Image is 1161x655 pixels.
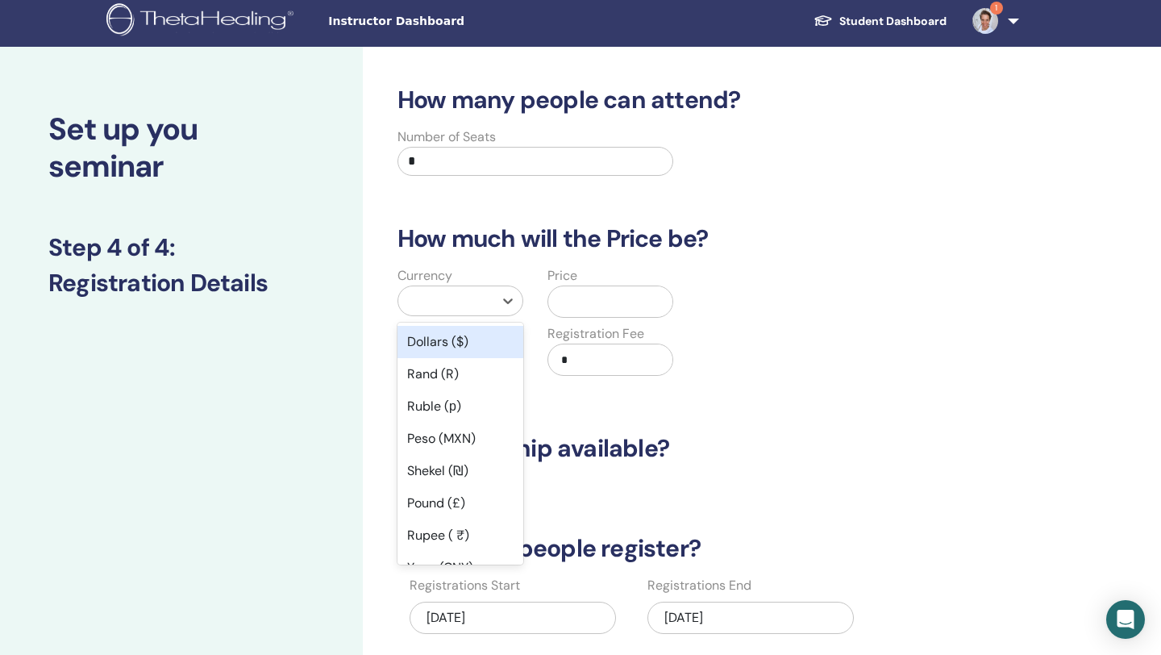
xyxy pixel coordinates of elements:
[547,266,577,286] label: Price
[106,3,299,40] img: logo.png
[397,487,523,519] div: Pound (£)
[328,13,570,30] span: Instructor Dashboard
[388,434,1007,463] h3: Is scholarship available?
[388,224,1007,253] h3: How much will the Price be?
[647,602,854,634] div: [DATE]
[1106,600,1145,639] div: Open Intercom Messenger
[410,576,520,595] label: Registrations Start
[388,534,1007,563] h3: When can people register?
[990,2,1003,15] span: 1
[48,111,314,185] h2: Set up you seminar
[397,326,523,358] div: Dollars ($)
[397,390,523,423] div: Ruble (р)
[388,86,1007,115] h3: How many people can attend?
[397,455,523,487] div: Shekel (₪)
[48,269,314,298] h3: Registration Details
[397,358,523,390] div: Rand (R)
[647,576,751,595] label: Registrations End
[397,552,523,584] div: Yuan (CNY)
[397,266,452,286] label: Currency
[48,233,314,262] h3: Step 4 of 4 :
[814,14,833,27] img: graduation-cap-white.svg
[547,324,644,344] label: Registration Fee
[397,127,496,147] label: Number of Seats
[410,602,616,634] div: [DATE]
[397,519,523,552] div: Rupee ( ₹)
[397,423,523,455] div: Peso (MXN)
[972,8,998,34] img: default.jpg
[801,6,959,36] a: Student Dashboard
